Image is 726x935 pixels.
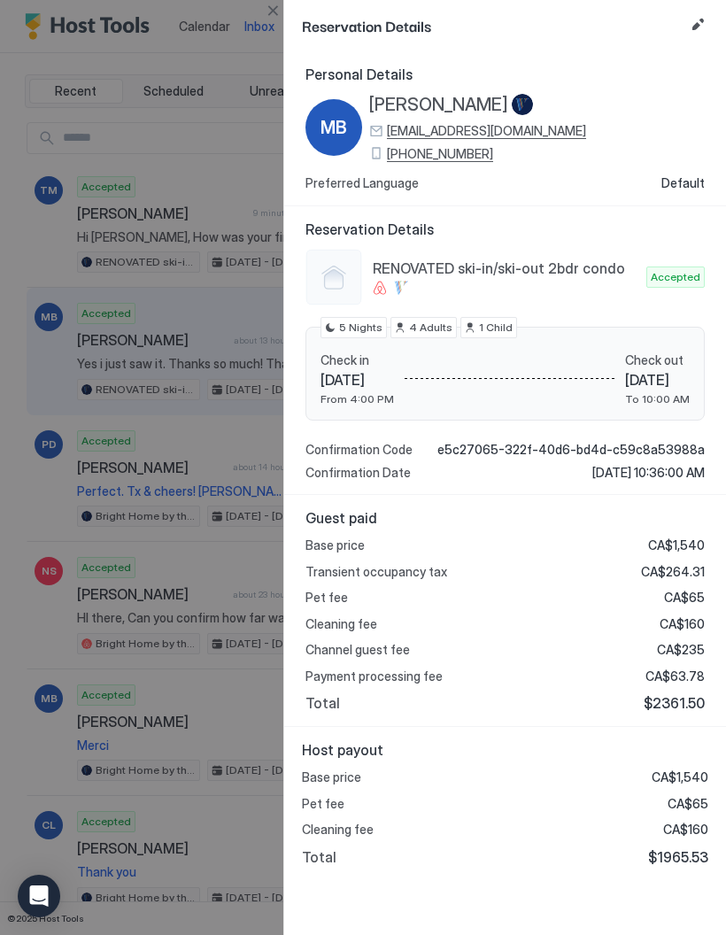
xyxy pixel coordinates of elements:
[302,769,361,785] span: Base price
[663,822,708,838] span: CA$160
[339,320,382,336] span: 5 Nights
[305,668,443,684] span: Payment processing fee
[660,616,705,632] span: CA$160
[321,352,394,368] span: Check in
[651,269,700,285] span: Accepted
[687,14,708,35] button: Edit reservation
[641,564,705,580] span: CA$264.31
[305,537,365,553] span: Base price
[305,220,705,238] span: Reservation Details
[648,537,705,553] span: CA$1,540
[305,442,413,458] span: Confirmation Code
[305,175,419,191] span: Preferred Language
[302,14,684,36] span: Reservation Details
[661,175,705,191] span: Default
[369,94,508,116] span: [PERSON_NAME]
[648,848,708,866] span: $1965.53
[373,259,639,277] span: RENOVATED ski-in/ski-out 2bdr condo
[644,694,705,712] span: $2361.50
[305,66,705,83] span: Personal Details
[305,509,705,527] span: Guest paid
[305,590,348,606] span: Pet fee
[305,642,410,658] span: Channel guest fee
[592,465,705,481] span: [DATE] 10:36:00 AM
[625,352,690,368] span: Check out
[305,564,447,580] span: Transient occupancy tax
[302,848,336,866] span: Total
[479,320,513,336] span: 1 Child
[625,392,690,406] span: To 10:00 AM
[305,465,411,481] span: Confirmation Date
[305,616,377,632] span: Cleaning fee
[645,668,705,684] span: CA$63.78
[321,114,347,141] span: MB
[18,875,60,917] div: Open Intercom Messenger
[657,642,705,658] span: CA$235
[305,694,340,712] span: Total
[321,371,394,389] span: [DATE]
[652,769,708,785] span: CA$1,540
[668,796,708,812] span: CA$65
[302,822,374,838] span: Cleaning fee
[302,741,708,759] span: Host payout
[625,371,690,389] span: [DATE]
[321,392,394,406] span: From 4:00 PM
[409,320,452,336] span: 4 Adults
[437,442,705,458] span: e5c27065-322f-40d6-bd4d-c59c8a53988a
[664,590,705,606] span: CA$65
[302,796,344,812] span: Pet fee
